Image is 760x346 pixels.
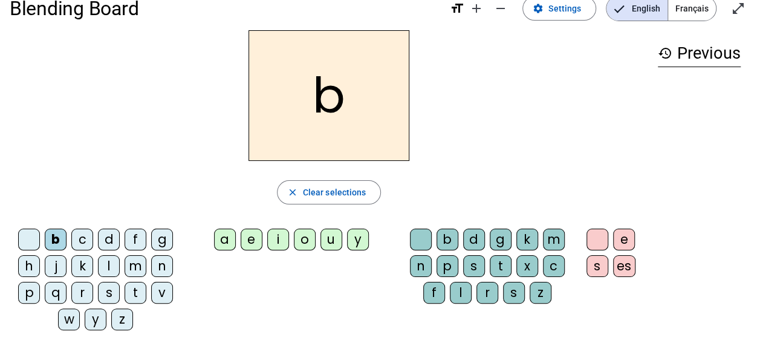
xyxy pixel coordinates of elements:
div: d [98,229,120,250]
mat-icon: close [287,187,298,198]
mat-icon: format_size [450,1,464,16]
div: p [437,255,458,277]
div: n [410,255,432,277]
div: l [450,282,472,304]
div: q [45,282,67,304]
div: i [267,229,289,250]
div: k [71,255,93,277]
div: u [320,229,342,250]
button: Clear selections [277,180,382,204]
div: b [45,229,67,250]
div: v [151,282,173,304]
div: c [543,255,565,277]
div: y [347,229,369,250]
div: es [613,255,635,277]
div: f [423,282,445,304]
div: o [294,229,316,250]
div: f [125,229,146,250]
div: n [151,255,173,277]
div: m [125,255,146,277]
div: s [463,255,485,277]
div: g [490,229,512,250]
mat-icon: remove [493,1,508,16]
div: g [151,229,173,250]
div: t [125,282,146,304]
div: c [71,229,93,250]
div: y [85,308,106,330]
div: l [98,255,120,277]
span: Clear selections [303,185,366,200]
div: r [476,282,498,304]
div: r [71,282,93,304]
mat-icon: settings [533,3,544,14]
div: e [241,229,262,250]
div: a [214,229,236,250]
div: x [516,255,538,277]
div: p [18,282,40,304]
h3: Previous [658,40,741,67]
div: b [437,229,458,250]
div: e [613,229,635,250]
mat-icon: history [658,46,672,60]
span: Settings [548,1,581,16]
div: w [58,308,80,330]
div: m [543,229,565,250]
mat-icon: add [469,1,484,16]
div: k [516,229,538,250]
div: z [111,308,133,330]
div: s [98,282,120,304]
div: j [45,255,67,277]
mat-icon: open_in_full [731,1,745,16]
h2: b [248,30,409,161]
div: h [18,255,40,277]
div: d [463,229,485,250]
div: z [530,282,551,304]
div: t [490,255,512,277]
div: s [503,282,525,304]
div: s [586,255,608,277]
